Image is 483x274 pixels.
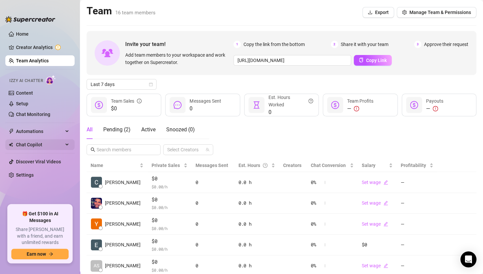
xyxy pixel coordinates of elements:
span: Last 7 days [91,79,153,89]
img: Eirene Cartujan… [91,239,102,250]
span: Chat Conversion [311,163,346,168]
span: Izzy AI Chatter [9,78,43,84]
span: edit [383,222,388,226]
span: $0 [152,175,188,183]
span: $0 [152,196,188,204]
span: search [91,147,95,152]
span: Copy Link [366,58,387,63]
span: Chat Copilot [16,139,63,150]
div: 0.0 h [239,241,275,248]
span: $0 [152,258,188,266]
td: — [397,214,437,235]
a: Discover Viral Videos [16,159,61,164]
span: 🎁 Get $100 in AI Messages [11,211,69,224]
span: Private Sales [152,163,180,168]
input: Search members [97,146,151,153]
span: 0 % [311,220,321,228]
span: question-circle [308,94,313,108]
span: Export [375,10,389,15]
span: Approve their request [424,41,468,48]
span: $ 0.00 /h [152,183,188,190]
span: 0 [268,108,313,116]
span: Snoozed ( 0 ) [166,126,195,133]
div: 0.0 h [239,199,275,207]
a: Chat Monitoring [16,112,50,117]
span: [PERSON_NAME] [105,262,141,269]
div: 0 [196,220,231,228]
span: dollar-circle [331,101,339,109]
img: Chat Copilot [9,142,13,147]
div: Open Intercom Messenger [460,251,476,267]
span: 16 team members [115,10,156,16]
span: [PERSON_NAME] [105,199,141,207]
span: AS [94,262,99,269]
div: $0 [362,241,393,248]
span: Share [PERSON_NAME] with a friend, and earn unlimited rewards [11,226,69,246]
span: $0 [152,216,188,224]
span: message [174,101,182,109]
span: Invite your team! [125,40,234,48]
img: Jay Richardson [91,198,102,209]
div: 0.0 h [239,220,275,228]
span: dollar-circle [95,101,103,109]
span: question-circle [263,162,267,169]
div: Team Sales [111,97,142,105]
a: Set wageedit [362,263,388,268]
button: Export [362,7,394,18]
div: Est. Hours [239,162,270,169]
div: 0 [196,179,231,186]
span: $ 0.00 /h [152,204,188,211]
div: Est. Hours Worked [268,94,313,108]
span: 3 [414,41,421,48]
button: Earn nowarrow-right [11,249,69,259]
span: Share it with your team [341,41,388,48]
span: [PERSON_NAME] [105,220,141,228]
th: Name [87,159,148,172]
span: edit [383,201,388,205]
span: team [206,148,210,152]
span: Profitability [401,163,426,168]
span: arrow-right [49,252,53,256]
td: — [397,193,437,214]
span: Salary [362,163,375,168]
div: 0.0 h [239,262,275,269]
span: $ 0.00 /h [152,246,188,252]
span: $ 0.00 /h [152,225,188,232]
a: Set wageedit [362,221,388,227]
td: — [397,172,437,193]
div: Pending ( 2 ) [103,126,131,134]
span: $0 [152,237,188,245]
span: [PERSON_NAME] [105,179,141,186]
a: Home [16,31,29,37]
span: Payouts [426,98,443,104]
span: $0 [111,105,142,113]
span: 2 [331,41,338,48]
span: Messages Sent [190,98,221,104]
span: 0 % [311,262,321,269]
span: 1 [234,41,241,48]
div: All [87,126,93,134]
span: edit [383,263,388,268]
span: exclamation-circle [433,106,438,111]
span: Active [141,126,156,133]
div: 0 [196,199,231,207]
a: Creator Analytics exclamation-circle [16,42,69,53]
span: Automations [16,126,63,137]
span: download [368,10,372,15]
div: 0 [196,262,231,269]
img: Celest B [91,177,102,188]
span: thunderbolt [9,129,14,134]
span: Team Profits [347,98,373,104]
a: Set wageedit [362,180,388,185]
img: logo-BBDzfeDw.svg [5,16,55,23]
a: Content [16,90,33,96]
div: 0.0 h [239,179,275,186]
span: $ 0.00 /h [152,267,188,273]
a: Set wageedit [362,200,388,206]
span: 0 % [311,241,321,248]
div: — [426,105,443,113]
a: Setup [16,101,28,106]
img: AI Chatter [46,75,56,85]
span: Name [91,162,138,169]
span: Copy the link from the bottom [243,41,305,48]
